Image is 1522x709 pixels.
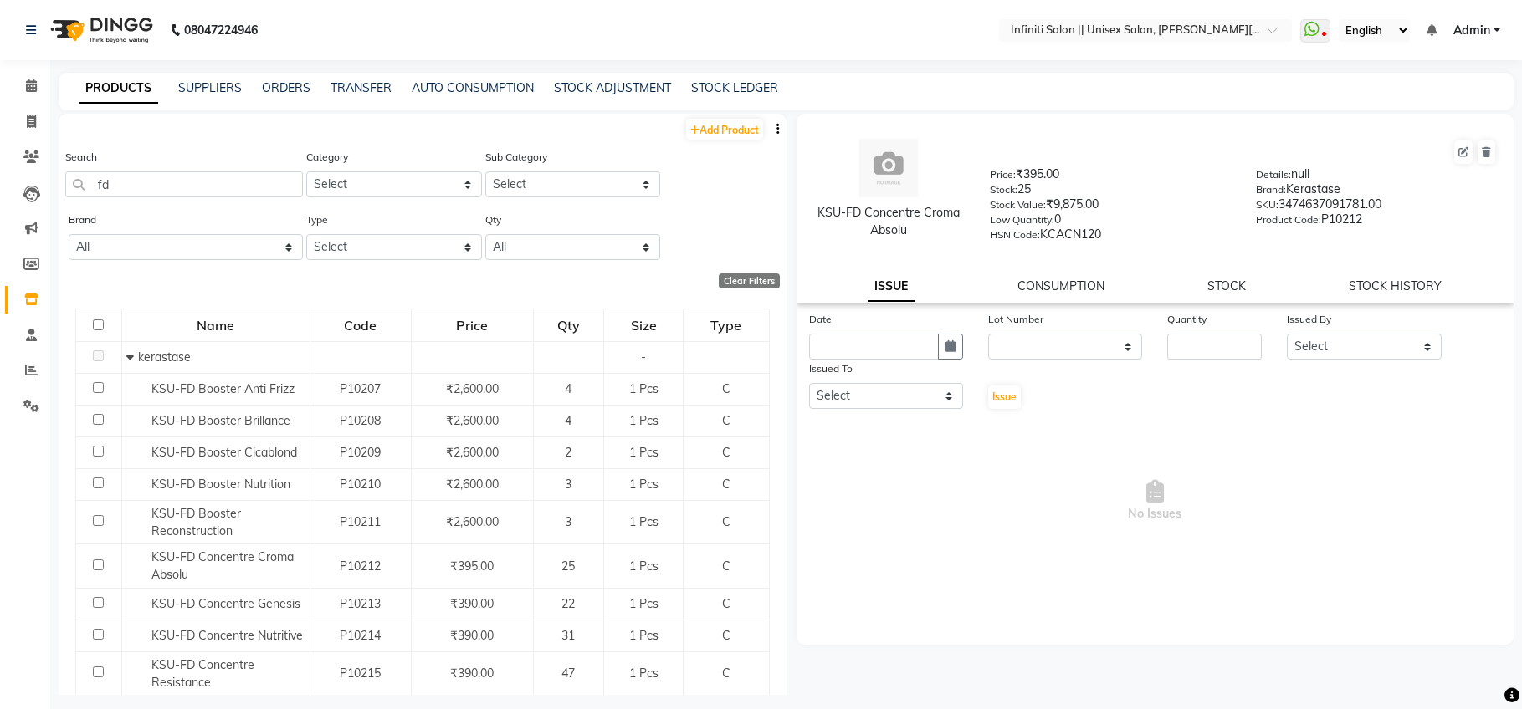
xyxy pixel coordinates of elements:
div: Clear Filters [719,273,780,288]
span: 31 [561,628,575,643]
span: C [722,596,730,611]
div: null [1256,166,1497,189]
div: Size [605,310,682,340]
span: ₹2,600.00 [446,477,499,492]
label: Sub Category [485,150,547,165]
a: Add Product [686,119,763,140]
span: KSU-FD Concentre Nutritive [151,628,303,643]
img: avatar [859,139,918,197]
span: C [722,666,730,681]
label: Stock Value: [990,197,1046,212]
span: P10214 [340,628,381,643]
label: HSN Code: [990,227,1040,242]
div: ₹9,875.00 [990,196,1231,219]
a: STOCK [1207,278,1246,293]
input: Search by product name or code [65,171,303,197]
span: 1 Pcs [629,596,659,611]
label: Product Code: [1256,212,1321,227]
span: ₹2,600.00 [446,445,499,460]
label: Brand [69,212,96,227]
span: - [641,349,646,365]
span: KSU-FD Concentre Croma Absolu [151,549,294,582]
label: SKU: [1256,197,1279,212]
span: 1 Pcs [629,445,659,460]
span: 3 [565,477,571,492]
label: Issued To [809,361,853,376]
span: 1 Pcs [629,413,659,428]
label: Type [306,212,328,227]
span: 22 [561,596,575,611]
span: KSU-FD Booster Reconstruction [151,506,241,538]
span: ₹390.00 [450,628,494,643]
span: ₹390.00 [450,596,494,611]
label: Issued By [1287,312,1331,327]
div: KSU-FD Concentre Croma Absolu [813,204,966,239]
span: kerastase [138,349,191,365]
span: P10209 [340,445,381,460]
label: Qty [485,212,501,227]
button: Issue [988,385,1021,409]
span: ₹2,600.00 [446,514,499,529]
label: Date [809,312,832,327]
span: C [722,628,730,643]
span: 25 [561,559,575,574]
a: ISSUE [868,272,915,302]
span: Issue [992,390,1017,403]
span: 1 Pcs [629,628,659,643]
span: KSU-FD Booster Nutrition [151,477,290,492]
span: C [722,445,730,460]
span: P10215 [340,666,381,681]
span: KSU-FD Concentre Genesis [151,596,300,611]
a: CONSUMPTION [1017,278,1104,293]
label: Stock: [990,182,1017,197]
a: AUTO CONSUMPTION [412,80,534,95]
div: Type [684,310,767,340]
span: ₹395.00 [450,559,494,574]
div: KCACN120 [990,226,1231,249]
span: 1 Pcs [629,559,659,574]
b: 08047224946 [184,7,258,54]
img: logo [43,7,157,54]
label: Brand: [1256,182,1286,197]
label: Price: [990,167,1016,182]
div: Qty [535,310,602,340]
span: P10207 [340,381,381,396]
span: P10211 [340,514,381,529]
div: Code [311,310,410,340]
span: P10212 [340,559,381,574]
span: KSU-FD Booster Cicablond [151,445,297,460]
span: 3 [565,514,571,529]
span: 47 [561,666,575,681]
div: 3474637091781.00 [1256,196,1497,219]
div: Name [123,310,309,340]
span: C [722,559,730,574]
span: C [722,413,730,428]
span: Collapse Row [126,349,138,365]
span: 1 Pcs [629,381,659,396]
a: STOCK ADJUSTMENT [554,80,671,95]
label: Search [65,150,97,165]
label: Quantity [1167,312,1207,327]
span: P10210 [340,477,381,492]
span: 2 [565,445,571,460]
div: 0 [990,211,1231,234]
span: 1 Pcs [629,666,659,681]
span: 1 Pcs [629,477,659,492]
a: TRANSFER [331,80,392,95]
a: PRODUCTS [79,74,158,104]
span: KSU-FD Concentre Resistance [151,657,254,690]
span: C [722,381,730,396]
label: Details: [1256,167,1291,182]
span: C [722,477,730,492]
span: C [722,514,730,529]
span: ₹2,600.00 [446,381,499,396]
div: P10212 [1256,211,1497,234]
label: Lot Number [988,312,1043,327]
span: 4 [565,381,571,396]
span: ₹2,600.00 [446,413,499,428]
a: STOCK HISTORY [1349,278,1442,293]
div: Price [413,310,532,340]
span: KSU-FD Booster Brillance [151,413,290,428]
span: Admin [1453,22,1490,39]
div: Kerastase [1256,181,1497,204]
